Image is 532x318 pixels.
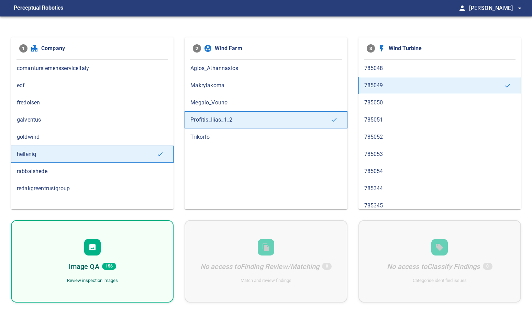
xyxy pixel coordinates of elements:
[185,111,347,128] div: Profitis_Ilias_1_2
[358,128,521,146] div: 785052
[11,146,174,163] div: helleniq
[364,202,515,210] span: 785345
[516,4,524,12] span: arrow_drop_down
[190,133,341,141] span: Trikorfo
[11,128,174,146] div: goldwind
[11,60,174,77] div: comantursiemensserviceitaly
[17,167,168,175] span: rabbalshede
[11,111,174,128] div: galventus
[389,44,513,53] span: Wind Turbine
[41,44,165,53] span: Company
[11,94,174,111] div: fredolsen
[190,64,341,72] span: Agios_Athannasios
[17,150,157,158] span: helleniq
[17,99,168,107] span: fredolsen
[364,184,515,193] span: 785344
[215,44,339,53] span: Wind Farm
[364,133,515,141] span: 785052
[11,163,174,180] div: rabbalshede
[358,197,521,214] div: 785345
[364,150,515,158] span: 785053
[364,81,504,90] span: 785049
[185,77,347,94] div: Makrylakoma
[190,116,330,124] span: Profitis_Ilias_1_2
[466,1,524,15] button: [PERSON_NAME]
[358,146,521,163] div: 785053
[69,261,99,272] h6: Image QA
[358,94,521,111] div: 785050
[14,3,63,14] figcaption: Perceptual Robotics
[185,128,347,146] div: Trikorfo
[11,220,174,303] div: Image QA156Review inspection images
[364,167,515,175] span: 785054
[364,64,515,72] span: 785048
[458,4,466,12] span: person
[469,3,524,13] span: [PERSON_NAME]
[17,81,168,90] span: edf
[67,277,118,284] div: Review inspection images
[358,163,521,180] div: 785054
[17,64,168,72] span: comantursiemensserviceitaly
[364,116,515,124] span: 785051
[190,81,341,90] span: Makrylakoma
[102,263,116,270] span: 156
[19,44,27,53] span: 1
[185,60,347,77] div: Agios_Athannasios
[358,77,521,94] div: 785049
[17,116,168,124] span: galventus
[17,133,168,141] span: goldwind
[358,60,521,77] div: 785048
[358,111,521,128] div: 785051
[358,180,521,197] div: 785344
[367,44,375,53] span: 3
[364,99,515,107] span: 785050
[11,77,174,94] div: edf
[185,94,347,111] div: Megalo_Vouno
[17,184,168,193] span: redakgreentrustgroup
[11,180,174,197] div: redakgreentrustgroup
[190,99,341,107] span: Megalo_Vouno
[193,44,201,53] span: 2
